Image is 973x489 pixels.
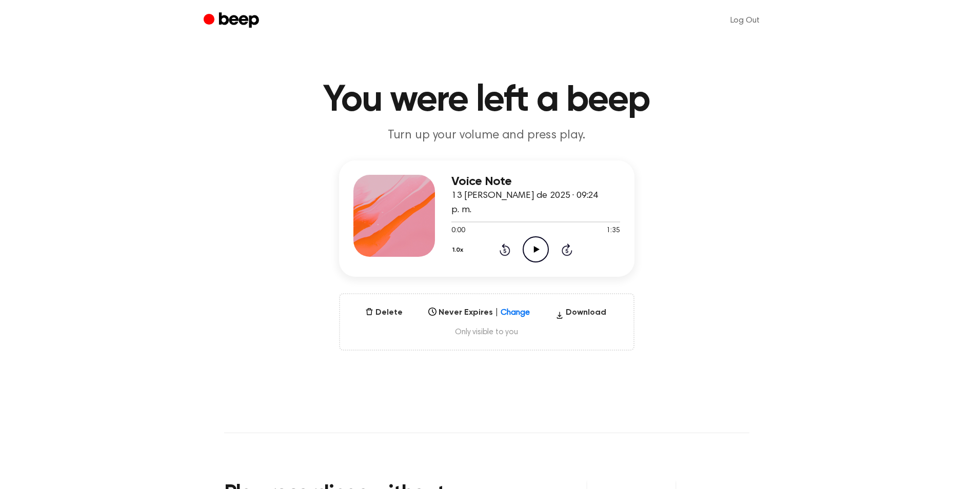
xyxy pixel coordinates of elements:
[352,327,621,337] span: Only visible to you
[451,191,598,215] span: 13 [PERSON_NAME] de 2025 · 09:24 p. m.
[551,307,610,323] button: Download
[361,307,407,319] button: Delete
[606,226,620,236] span: 1:35
[224,82,749,119] h1: You were left a beep
[290,127,684,144] p: Turn up your volume and press play.
[720,8,770,33] a: Log Out
[451,175,620,189] h3: Voice Note
[451,226,465,236] span: 0:00
[451,241,467,259] button: 1.0x
[204,11,262,31] a: Beep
